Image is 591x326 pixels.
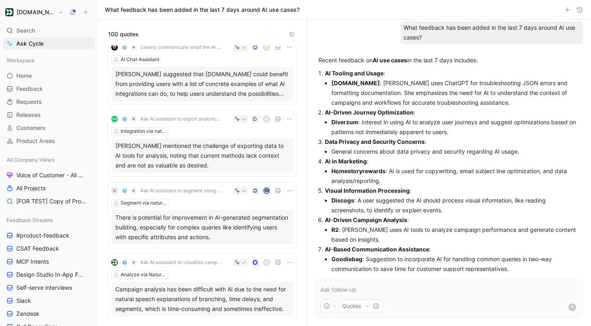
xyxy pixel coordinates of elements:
strong: Data Privacy and Security Concerns [325,138,425,145]
a: [FOR TEST] Copy of Projects for Discovery [3,195,95,207]
button: 💠Ask AI assistant to export analytics data - Analytics/Reporting [119,114,225,124]
span: Customers [16,124,46,132]
p: : [325,186,580,196]
button: 💠Clearly communicate what the AI Assistant can do [119,42,225,52]
a: Product Areas [3,135,95,147]
img: logo [111,44,118,51]
div: L [264,45,269,50]
a: MCP Intents [3,256,95,268]
a: Ask Cycle [3,37,95,50]
a: Home [3,70,95,82]
strong: [DOMAIN_NAME] [331,79,380,86]
div: [PERSON_NAME] suggested that [DOMAIN_NAME] could benefit from providing users with a list of conc... [115,69,289,99]
span: CSAT Feedback [16,244,59,253]
div: AI Chat Assistant [121,55,159,64]
img: 💠 [122,188,127,193]
strong: AI Tooling and Usage [325,70,384,77]
strong: Homestoryrewards [331,167,386,174]
span: Zendesk [16,310,40,318]
li: : AI is used for copywriting, email subject line optimization, and data analysis/reporting. [331,166,580,186]
a: Voice of Customer - All Areas [3,169,95,181]
div: L [264,260,269,265]
button: Customer.io[DOMAIN_NAME] [3,7,65,18]
div: Analyze via Natural Language [121,271,166,279]
span: Clearly communicate what the AI Assistant can do [140,44,223,51]
a: #product-feedback [3,229,95,242]
strong: Visual Information Processing [325,187,410,194]
a: Feedback [3,83,95,95]
p: : [325,137,580,147]
strong: AI in Marketing [325,158,367,165]
strong: Goodiebag [331,256,362,262]
li: : [PERSON_NAME] uses ChatGPT for troubleshooting JSON errors and formatting documentation. She em... [331,78,580,108]
div: Segment via natural language [121,199,166,207]
h1: [DOMAIN_NAME] [17,9,55,16]
button: 💠Ask AI assistant to visualize campaign funnels - Analytics/Reporting [119,258,225,267]
span: #product-feedback [16,231,69,240]
li: : Suggestion to incorporate AI for handling common queries in two-way communication to save time ... [331,254,580,274]
span: Ask Cycle [16,39,44,48]
div: All Company Views [3,154,95,166]
a: Releases [3,109,95,121]
span: Workspace [7,56,35,64]
a: All Projects [3,182,95,194]
img: 💠 [122,117,127,121]
strong: R2 [331,226,339,233]
p: Recent feedback on in the last 7 days includes: [318,55,580,65]
div: Campaign analysis has been difficult with AI due to the need for natural speech explanations of b... [115,284,289,314]
span: Ask AI assistant to visualize campaign funnels - Analytics/Reporting [140,259,223,266]
span: Home [16,72,32,80]
span: All Projects [16,184,46,192]
div: Search [3,24,95,37]
div: What feedback has been added in the last 7 days around AI use cases? [400,21,583,44]
div: [PERSON_NAME] mentioned the challenge of exporting data to AI tools for analysis, noting that cur... [115,141,289,170]
span: Ask AI assistant to export analytics data - Analytics/Reporting [140,116,223,122]
li: : [PERSON_NAME] uses AI tools to analyze campaign performance and generate content based on insig... [331,225,580,244]
strong: AI-Based Communication Assistance [325,246,429,253]
a: Design Studio In-App Feedback [3,269,95,281]
p: : [325,244,580,254]
span: Slack [16,297,31,305]
a: CSAT Feedback [3,242,95,255]
div: L [264,117,269,122]
span: Requests [16,98,42,106]
div: There is potential for improvement in AI-generated segmentation building, especially for complex ... [115,213,289,242]
span: 100 quotes [108,29,139,39]
span: Feedback [16,85,43,93]
strong: AI use cases [373,57,407,64]
img: avatar [264,188,269,194]
img: logo [111,116,118,122]
li: : Interest in using AI to analyze user journeys and suggest optimizations based on patterns not i... [331,117,580,137]
div: All Company ViewsVoice of Customer - All AreasAll Projects[FOR TEST] Copy of Projects for Discovery [3,154,95,207]
span: Design Studio In-App Feedback [16,271,85,279]
strong: Discogs [331,197,354,204]
div: Workspace [3,54,95,66]
a: Self-serve interviews [3,282,95,294]
strong: AI-Driven Journey Optimization [325,109,414,116]
span: [FOR TEST] Copy of Projects for Discovery [16,197,86,205]
li: : A user suggested the AI should process visual information, like reading screenshots, to identif... [331,196,580,215]
a: Requests [3,96,95,108]
button: Quotes [338,300,383,313]
p: : [325,68,580,78]
span: Releases [16,111,41,119]
p: : [325,156,580,166]
span: All Company Views [7,156,55,164]
div: Feedback Streams [3,214,95,226]
img: logo [111,259,118,266]
button: 💠Ask AI assistant to segment using custom attributes - Segmentation [119,186,225,196]
a: Customers [3,122,95,134]
strong: AI-Driven Campaign Analysis [325,216,407,223]
h1: What feedback has been added in the last 7 days around AI use cases? [105,6,300,14]
img: 💠 [122,260,127,265]
a: Zendesk [3,308,95,320]
span: Voice of Customer - All Areas [16,171,84,179]
p: : [325,215,580,225]
span: MCP Intents [16,258,49,266]
img: 💠 [122,45,127,50]
span: Ask AI assistant to segment using custom attributes - Segmentation [140,187,223,194]
p: : [325,108,580,117]
span: Search [16,26,35,35]
span: Feedback Streams [7,216,53,224]
strong: Diverzum [331,119,358,126]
